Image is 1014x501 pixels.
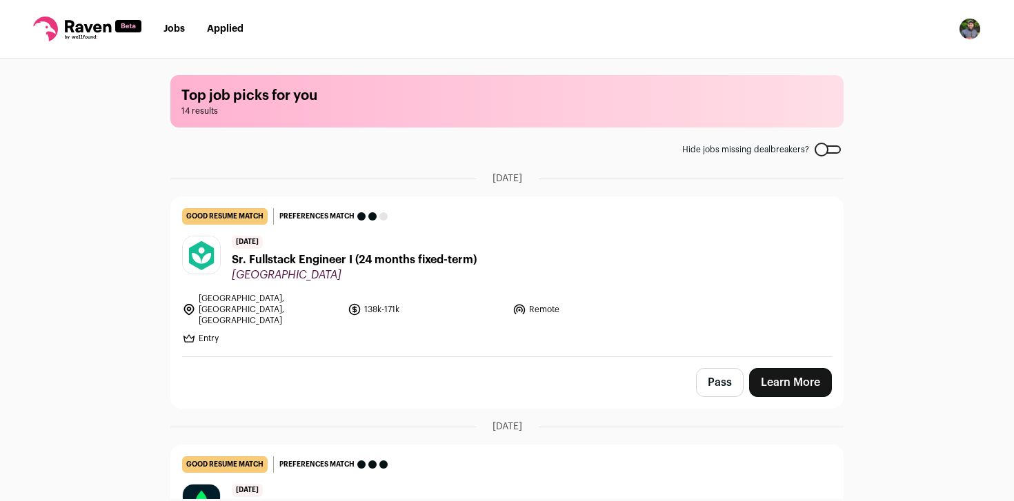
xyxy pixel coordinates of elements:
[348,293,505,326] li: 138k-171k
[232,252,477,268] span: Sr. Fullstack Engineer I (24 months fixed-term)
[513,293,670,326] li: Remote
[493,172,522,185] span: [DATE]
[493,420,522,433] span: [DATE]
[232,268,477,282] span: [GEOGRAPHIC_DATA]
[279,209,355,223] span: Preferences match
[232,484,263,497] span: [DATE]
[183,236,220,274] img: d986f3ae2efb312b708f188b56b2f0999e5076bc7d71cc87088e6ab52c3db4b0.jpg
[696,368,744,397] button: Pass
[171,197,843,356] a: good resume match Preferences match [DATE] Sr. Fullstack Engineer I (24 months fixed-term) [GEOGR...
[182,293,339,326] li: [GEOGRAPHIC_DATA], [GEOGRAPHIC_DATA], [GEOGRAPHIC_DATA]
[682,144,809,155] span: Hide jobs missing dealbreakers?
[749,368,832,397] a: Learn More
[181,86,833,105] h1: Top job picks for you
[279,458,355,471] span: Preferences match
[959,18,981,40] img: 14144201-medium_jpg
[182,331,339,345] li: Entry
[959,18,981,40] button: Open dropdown
[182,456,268,473] div: good resume match
[182,208,268,225] div: good resume match
[232,236,263,249] span: [DATE]
[207,24,243,34] a: Applied
[163,24,185,34] a: Jobs
[181,105,833,116] span: 14 results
